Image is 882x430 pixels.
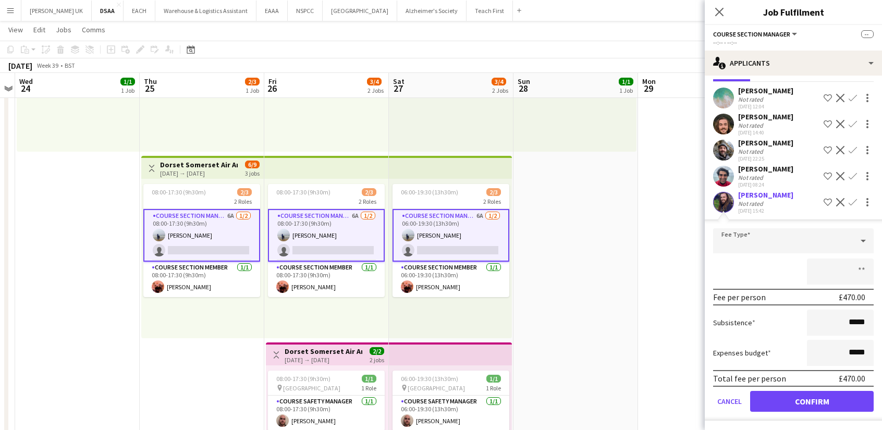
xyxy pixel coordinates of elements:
[21,1,92,21] button: [PERSON_NAME] UK
[861,30,874,38] span: --
[705,5,882,19] h3: Job Fulfilment
[283,384,340,392] span: [GEOGRAPHIC_DATA]
[56,25,71,34] span: Jobs
[795,69,836,76] span: Unavailable
[738,164,793,174] div: [PERSON_NAME]
[713,348,771,358] label: Expenses budget
[92,1,124,21] button: DSAA
[391,82,405,94] span: 27
[268,184,385,297] div: 08:00-17:30 (9h30m)2/32 RolesCourse Section Manager6A1/208:00-17:30 (9h30m)[PERSON_NAME] Course S...
[397,1,467,21] button: Alzheimer's Society
[268,77,277,86] span: Fri
[245,161,260,168] span: 6/9
[401,375,458,383] span: 06:00-19:30 (13h30m)
[120,78,135,85] span: 1/1
[486,375,501,383] span: 1/1
[144,77,157,86] span: Thu
[492,87,508,94] div: 2 Jobs
[362,375,376,383] span: 1/1
[82,25,105,34] span: Comms
[8,25,23,34] span: View
[713,69,750,76] span: Applicants
[750,391,874,412] button: Confirm
[237,188,252,196] span: 2/3
[268,209,385,262] app-card-role: Course Section Manager6A1/208:00-17:30 (9h30m)[PERSON_NAME]
[738,103,793,110] div: [DATE] 12:04
[738,138,793,148] div: [PERSON_NAME]
[361,384,376,392] span: 1 Role
[738,148,765,155] div: Not rated
[367,78,382,85] span: 3/4
[738,86,793,95] div: [PERSON_NAME]
[268,262,385,297] app-card-role: Course Section Member1/108:00-17:30 (9h30m)[PERSON_NAME]
[78,23,109,36] a: Comms
[124,1,155,21] button: EACH
[758,69,787,76] span: Declined
[155,1,256,21] button: Warehouse & Logistics Assistant
[619,87,633,94] div: 1 Job
[713,318,755,327] label: Subsistence
[267,82,277,94] span: 26
[408,384,465,392] span: [GEOGRAPHIC_DATA]
[518,77,530,86] span: Sun
[142,82,157,94] span: 25
[393,184,509,297] app-job-card: 06:00-19:30 (13h30m)2/32 RolesCourse Section Manager6A1/206:00-19:30 (13h30m)[PERSON_NAME] Course...
[738,121,765,129] div: Not rated
[323,1,397,21] button: [GEOGRAPHIC_DATA]
[19,77,33,86] span: Wed
[160,160,238,169] h3: Dorset Somerset Air Ambulance
[705,51,882,76] div: Applicants
[713,373,786,384] div: Total fee per person
[245,168,260,177] div: 3 jobs
[492,78,506,85] span: 3/4
[393,209,509,262] app-card-role: Course Section Manager6A1/206:00-19:30 (13h30m)[PERSON_NAME]
[713,292,766,302] div: Fee per person
[276,375,330,383] span: 08:00-17:30 (9h30m)
[738,207,793,214] div: [DATE] 15:42
[143,184,260,297] app-job-card: 08:00-17:30 (9h30m)2/32 RolesCourse Section Manager6A1/208:00-17:30 (9h30m)[PERSON_NAME] Course S...
[246,87,259,94] div: 1 Job
[52,23,76,36] a: Jobs
[18,82,33,94] span: 24
[8,60,32,71] div: [DATE]
[738,200,765,207] div: Not rated
[393,262,509,297] app-card-role: Course Section Member1/106:00-19:30 (13h30m)[PERSON_NAME]
[65,62,75,69] div: BST
[29,23,50,36] a: Edit
[713,391,746,412] button: Cancel
[234,198,252,205] span: 2 Roles
[359,198,376,205] span: 2 Roles
[143,262,260,297] app-card-role: Course Section Member1/108:00-17:30 (9h30m)[PERSON_NAME]
[738,112,793,121] div: [PERSON_NAME]
[516,82,530,94] span: 28
[839,373,865,384] div: £470.00
[641,82,656,94] span: 29
[256,1,288,21] button: EAAA
[285,356,362,364] div: [DATE] → [DATE]
[401,188,458,196] span: 06:00-19:30 (13h30m)
[738,155,793,162] div: [DATE] 22:25
[121,87,134,94] div: 1 Job
[370,355,384,364] div: 2 jobs
[713,30,799,38] button: Course Section Manager
[362,188,376,196] span: 2/3
[738,95,765,103] div: Not rated
[486,384,501,392] span: 1 Role
[245,78,260,85] span: 2/3
[367,87,384,94] div: 2 Jobs
[738,181,793,188] div: [DATE] 08:24
[713,39,874,46] div: --:-- - --:--
[839,292,865,302] div: £470.00
[467,1,513,21] button: Teach First
[486,188,501,196] span: 2/3
[738,129,793,136] div: [DATE] 14:40
[143,209,260,262] app-card-role: Course Section Manager6A1/208:00-17:30 (9h30m)[PERSON_NAME]
[285,347,362,356] h3: Dorset Somerset Air Ambulance
[4,23,27,36] a: View
[738,174,765,181] div: Not rated
[370,347,384,355] span: 2/2
[276,188,330,196] span: 08:00-17:30 (9h30m)
[619,78,633,85] span: 1/1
